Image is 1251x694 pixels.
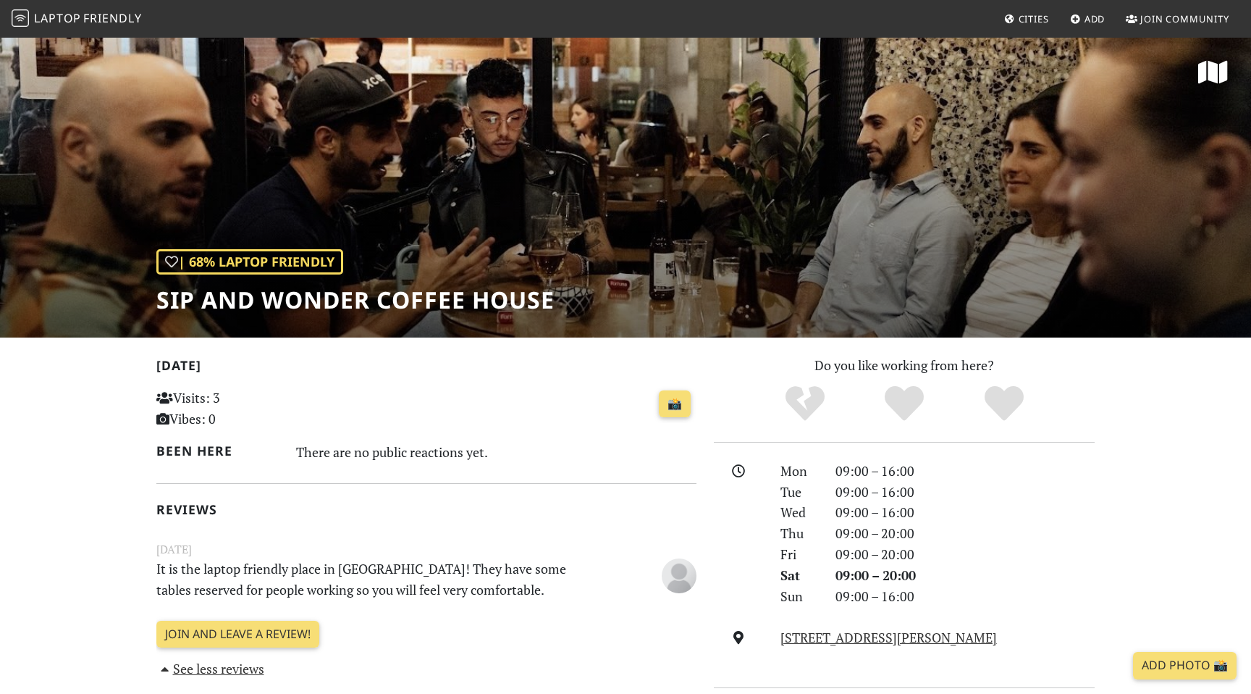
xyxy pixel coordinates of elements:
[1133,652,1237,680] a: Add Photo 📸
[780,629,997,646] a: [STREET_ADDRESS][PERSON_NAME]
[662,566,696,583] span: Anonymous
[998,6,1055,32] a: Cities
[772,502,827,523] div: Wed
[156,286,555,314] h1: Sip and Wonder Coffee House
[1120,6,1235,32] a: Join Community
[156,660,264,677] a: See less reviews
[662,559,696,593] img: blank-535327c66bd565773addf3077783bbfce4b00ec00e9fd257753287c682c7fa38.png
[827,565,1103,586] div: 09:00 – 20:00
[12,7,142,32] a: LaptopFriendly LaptopFriendly
[827,586,1103,607] div: 09:00 – 16:00
[156,388,325,430] p: Visits: 3 Vibes: 0
[854,384,954,424] div: Yes
[1140,12,1229,25] span: Join Community
[148,540,705,559] small: [DATE]
[827,544,1103,565] div: 09:00 – 20:00
[659,390,691,418] a: 📸
[954,384,1054,424] div: Definitely!
[156,502,696,517] h2: Reviews
[772,482,827,503] div: Tue
[827,461,1103,482] div: 09:00 – 16:00
[827,523,1103,544] div: 09:00 – 20:00
[772,586,827,607] div: Sun
[1064,6,1111,32] a: Add
[772,523,827,544] div: Thu
[827,502,1103,523] div: 09:00 – 16:00
[1084,12,1105,25] span: Add
[156,249,343,275] div: | 68% Laptop Friendly
[156,358,696,379] h2: [DATE]
[148,559,612,601] p: It is the laptop friendly place in [GEOGRAPHIC_DATA]! They have some tables reserved for people w...
[772,461,827,482] div: Mon
[772,565,827,586] div: Sat
[12,9,29,27] img: LaptopFriendly
[156,443,279,459] h2: Been here
[156,621,319,648] a: Join and leave a review!
[772,544,827,565] div: Fri
[83,10,141,26] span: Friendly
[296,440,697,464] div: There are no public reactions yet.
[755,384,855,424] div: No
[34,10,81,26] span: Laptop
[714,355,1095,376] p: Do you like working from here?
[827,482,1103,503] div: 09:00 – 16:00
[1019,12,1049,25] span: Cities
